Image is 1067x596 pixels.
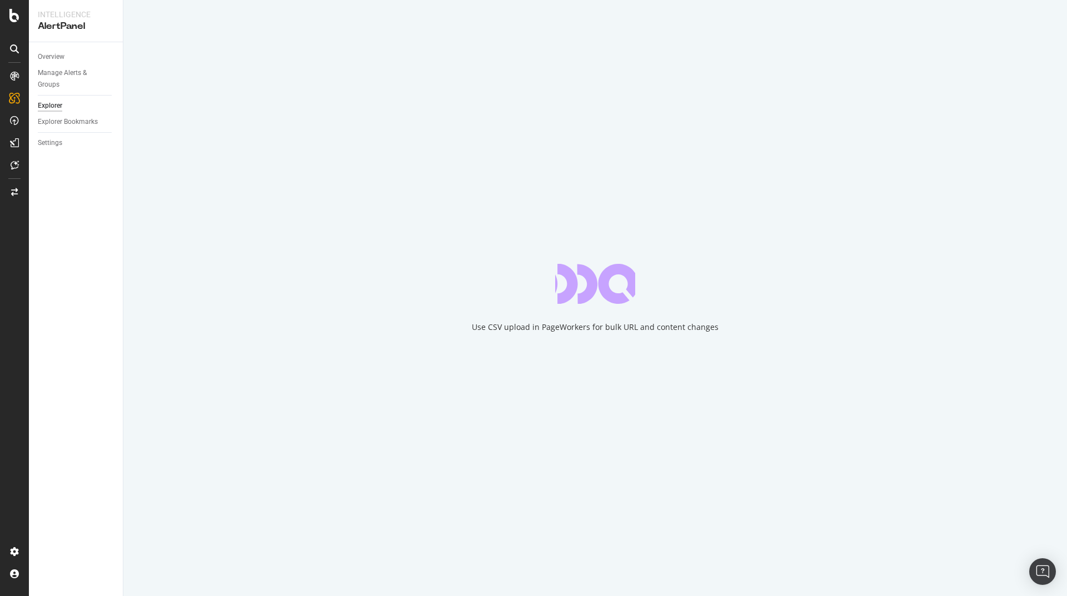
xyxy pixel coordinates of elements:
div: AlertPanel [38,20,114,33]
a: Explorer Bookmarks [38,116,115,128]
div: Explorer Bookmarks [38,116,98,128]
div: Use CSV upload in PageWorkers for bulk URL and content changes [472,322,719,333]
a: Overview [38,51,115,63]
a: Explorer [38,100,115,112]
div: Explorer [38,100,62,112]
a: Settings [38,137,115,149]
div: Manage Alerts & Groups [38,67,104,91]
a: Manage Alerts & Groups [38,67,115,91]
div: Intelligence [38,9,114,20]
div: animation [555,264,635,304]
div: Overview [38,51,64,63]
div: Settings [38,137,62,149]
div: Open Intercom Messenger [1029,558,1056,585]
